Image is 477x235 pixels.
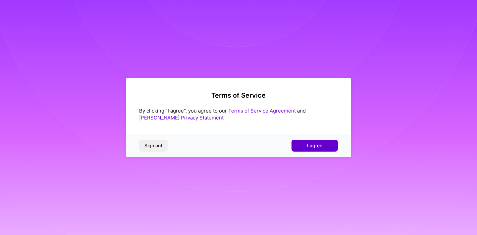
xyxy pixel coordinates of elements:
a: Terms of Service Agreement [228,108,296,114]
a: [PERSON_NAME] Privacy Statement [139,115,224,121]
span: Sign out [144,142,162,149]
span: I agree [307,142,322,149]
div: By clicking "I agree", you agree to our and [139,107,338,121]
h2: Terms of Service [139,91,338,99]
button: Sign out [139,140,168,152]
button: I agree [291,140,338,152]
